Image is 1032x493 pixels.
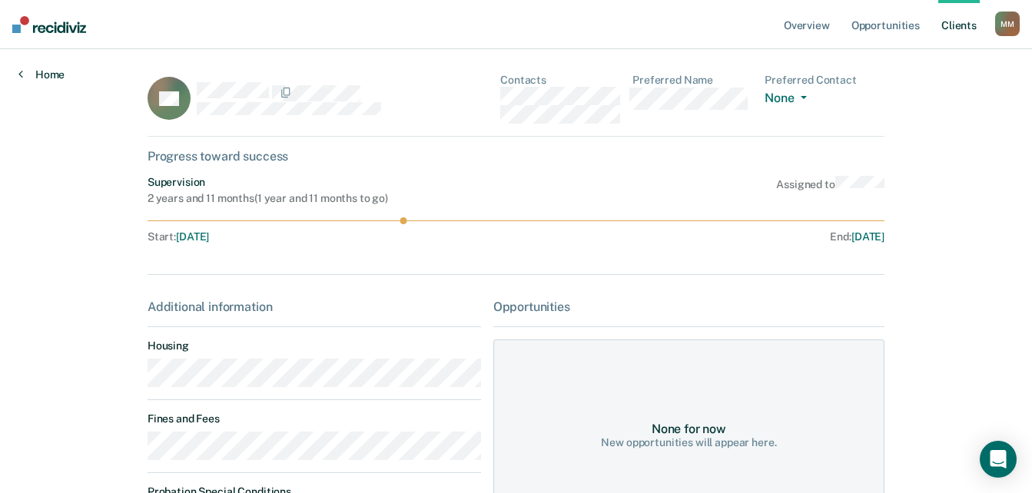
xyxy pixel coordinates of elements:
[776,176,884,205] div: Assigned to
[12,16,86,33] img: Recidiviz
[148,412,481,425] dt: Fines and Fees
[500,74,620,87] dt: Contacts
[765,91,812,108] button: None
[148,149,884,164] div: Progress toward success
[765,74,884,87] dt: Preferred Contact
[148,192,388,205] div: 2 years and 11 months ( 1 year and 11 months to go )
[148,230,516,243] div: Start :
[148,339,481,352] dt: Housing
[851,230,884,243] span: [DATE]
[995,12,1020,36] div: M M
[980,441,1017,478] div: Open Intercom Messenger
[493,299,884,314] div: Opportunities
[523,230,884,243] div: End :
[601,436,776,449] div: New opportunities will appear here.
[632,74,752,87] dt: Preferred Name
[148,176,388,189] div: Supervision
[18,68,65,81] a: Home
[995,12,1020,36] button: MM
[652,422,726,436] div: None for now
[176,230,209,243] span: [DATE]
[148,299,481,314] div: Additional information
